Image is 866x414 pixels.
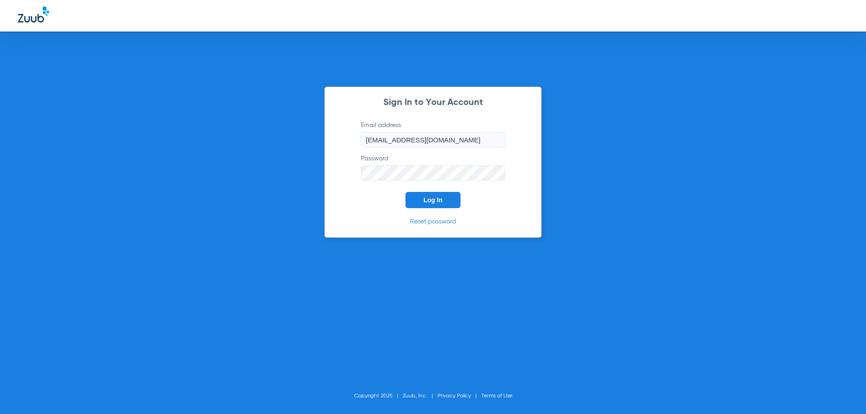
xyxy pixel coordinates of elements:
[424,196,442,204] span: Log In
[438,393,471,399] a: Privacy Policy
[405,192,461,208] button: Log In
[18,7,49,23] img: Zuub Logo
[361,132,505,147] input: Email address
[410,218,456,225] a: Reset password
[361,165,505,181] input: Password
[481,393,512,399] a: Terms of Use
[403,391,438,400] li: Zuub, Inc.
[354,391,403,400] li: Copyright 2025
[361,121,505,147] label: Email address
[361,154,505,181] label: Password
[821,371,866,414] iframe: Chat Widget
[347,98,519,107] h2: Sign In to Your Account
